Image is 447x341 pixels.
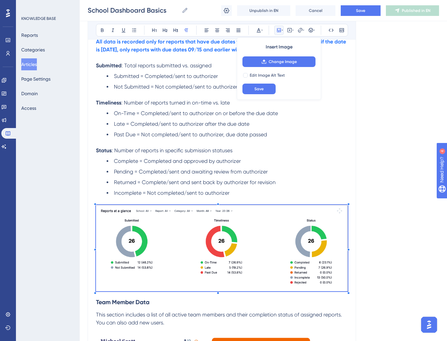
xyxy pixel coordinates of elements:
[242,56,315,67] button: Change Image
[96,38,347,53] strong: All data is recorded only for reports that have due dates that are on that day or earlier (i.e. i...
[114,158,241,164] span: Complete = Completed and approved by authorizer
[21,58,37,70] button: Articles
[250,73,285,78] span: Edit Image Alt Text
[402,8,430,13] span: Published in EN
[419,315,439,335] iframe: UserGuiding AI Assistant Launcher
[121,100,230,106] span: : Number of reports turned in on-time vs. late
[88,6,179,15] input: Article Name
[96,311,343,326] span: This section includes a list of all active team members and their completion status of assigned r...
[21,29,38,41] button: Reports
[21,73,50,85] button: Page Settings
[114,110,278,116] span: On-Time = Completed/sent to authorizer on or before the due date
[309,8,322,13] span: Cancel
[114,179,276,185] span: Returned = Complete/sent and sent back by authorizer for revision
[296,5,335,16] button: Cancel
[254,86,264,92] span: Save
[114,131,267,138] span: Past Due = Not completed/sent to authorizer, due date passed
[114,190,229,196] span: Incomplete = Not completed/sent to authorizer
[386,5,439,16] button: Published in EN
[21,44,45,56] button: Categories
[21,102,36,114] button: Access
[266,43,293,51] span: Insert Image
[96,299,149,306] strong: Team Member Data
[96,100,121,106] strong: Timeliness
[96,147,112,154] strong: Status
[269,59,297,64] span: Change Image
[114,73,218,79] span: Submitted = Completed/sent to authorizer
[249,8,278,13] span: Unpublish in EN
[112,147,232,154] span: : Number of reports in specific submission statuses
[16,2,42,10] span: Need Help?
[237,5,290,16] button: Unpublish in EN
[242,84,276,94] button: Save
[46,3,48,9] div: 4
[341,5,381,16] button: Save
[114,169,268,175] span: Pending = Completed/sent and awaiting review from authorizer
[114,84,237,90] span: Not Submitted = Not completed/sent to authorizer
[122,62,212,69] span: : Total reports submitted vs. assigned
[356,8,365,13] span: Save
[21,16,56,21] div: KNOWLEDGE BASE
[21,88,38,100] button: Domain
[96,62,122,69] strong: Submitted
[114,121,249,127] span: Late = Completed/sent to authorizer after the due date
